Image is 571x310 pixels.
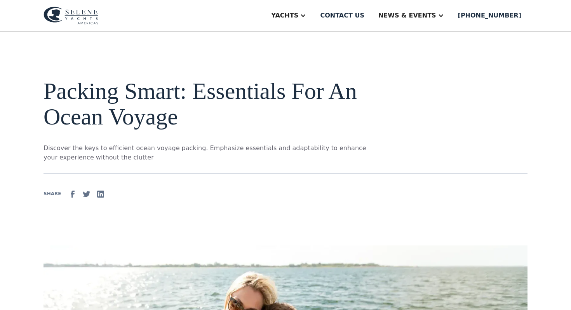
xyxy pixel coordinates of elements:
[44,78,367,130] h1: Packing Smart: Essentials For An Ocean Voyage
[96,189,105,199] img: Linkedin
[44,144,367,162] p: Discover the keys to efficient ocean voyage packing. Emphasize essentials and adaptability to enh...
[378,11,436,20] div: News & EVENTS
[271,11,298,20] div: Yachts
[44,190,61,197] div: SHARE
[68,189,77,199] img: facebook
[458,11,521,20] div: [PHONE_NUMBER]
[320,11,364,20] div: Contact us
[82,189,91,199] img: Twitter
[44,7,98,25] img: logo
